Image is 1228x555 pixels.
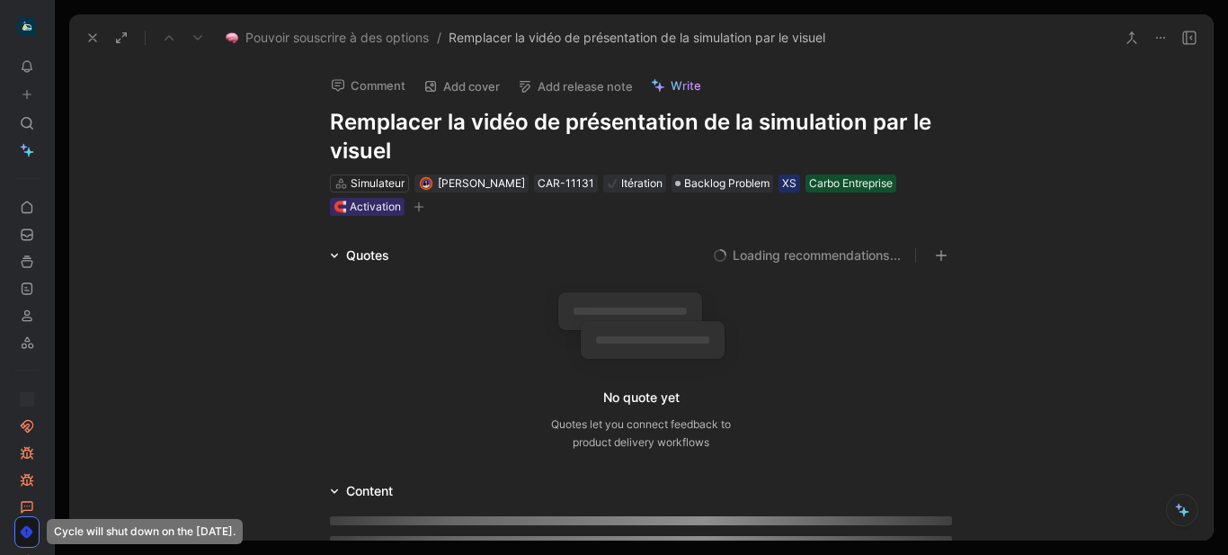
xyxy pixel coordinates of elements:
[782,175,796,192] div: XS
[14,14,40,40] button: Carbo
[245,27,429,49] span: Pouvoir souscrire à des options
[672,175,773,192] div: Backlog Problem
[330,108,952,166] h1: Remplacer la vidéo de présentation de la simulation par le visuel
[351,175,405,192] div: Simulateur
[226,31,238,44] img: 🧠
[323,73,414,98] button: Comment
[809,175,893,192] div: Carbo Entreprise
[18,18,36,36] img: Carbo
[346,245,389,266] div: Quotes
[415,74,508,99] button: Add cover
[643,73,709,98] button: Write
[437,27,441,49] span: /
[607,175,663,192] div: Itération
[221,27,433,49] button: 🧠Pouvoir souscrire à des options
[713,245,901,266] button: Loading recommendations...
[449,27,825,49] span: Remplacer la vidéo de présentation de la simulation par le visuel
[334,198,401,216] div: 🧲 Activation
[438,176,525,190] span: [PERSON_NAME]
[510,74,641,99] button: Add release note
[47,519,243,544] div: Cycle will shut down on the [DATE].
[603,387,680,408] div: No quote yet
[607,178,618,189] img: ✔️
[346,480,393,502] div: Content
[684,175,770,192] span: Backlog Problem
[323,245,396,266] div: Quotes
[603,175,666,192] div: ✔️Itération
[538,175,594,192] div: CAR-11131
[551,416,731,452] div: Quotes let you connect feedback to product delivery workflows
[323,480,400,502] div: Content
[421,179,431,189] img: avatar
[671,77,701,94] span: Write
